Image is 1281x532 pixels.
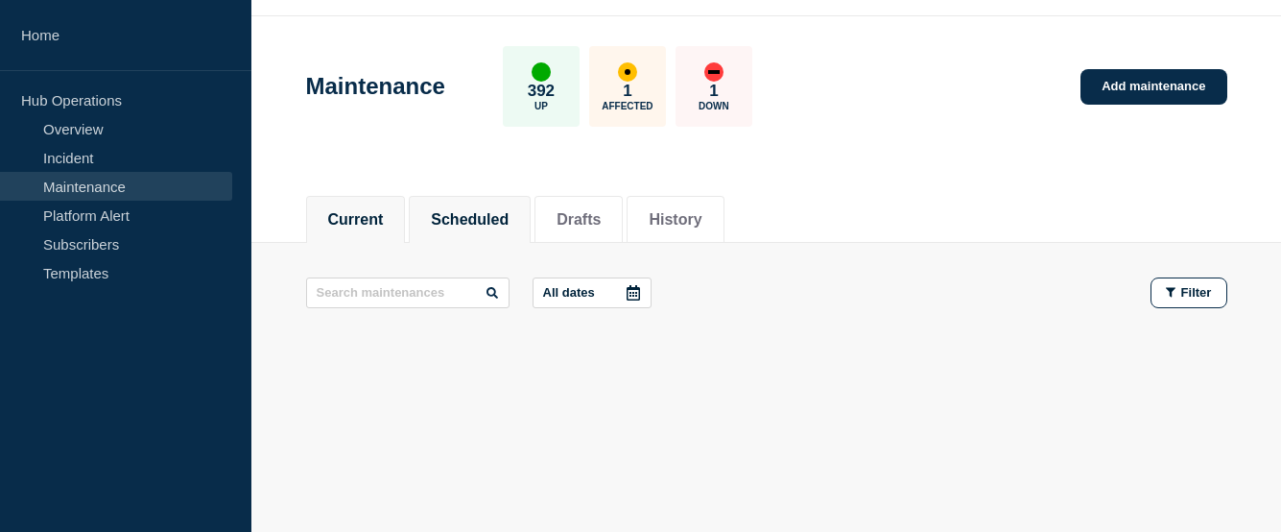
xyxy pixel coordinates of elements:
[557,211,601,229] button: Drafts
[704,62,724,82] div: down
[649,211,701,229] button: History
[328,211,384,229] button: Current
[618,62,637,82] div: affected
[699,101,729,111] p: Down
[431,211,509,229] button: Scheduled
[623,82,631,101] p: 1
[528,82,555,101] p: 392
[543,285,595,300] p: All dates
[1181,285,1212,300] span: Filter
[534,101,548,111] p: Up
[306,73,445,100] h1: Maintenance
[1080,69,1226,105] a: Add maintenance
[602,101,652,111] p: Affected
[533,278,652,308] button: All dates
[532,62,551,82] div: up
[306,278,510,308] input: Search maintenances
[709,82,718,101] p: 1
[1151,278,1227,308] button: Filter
